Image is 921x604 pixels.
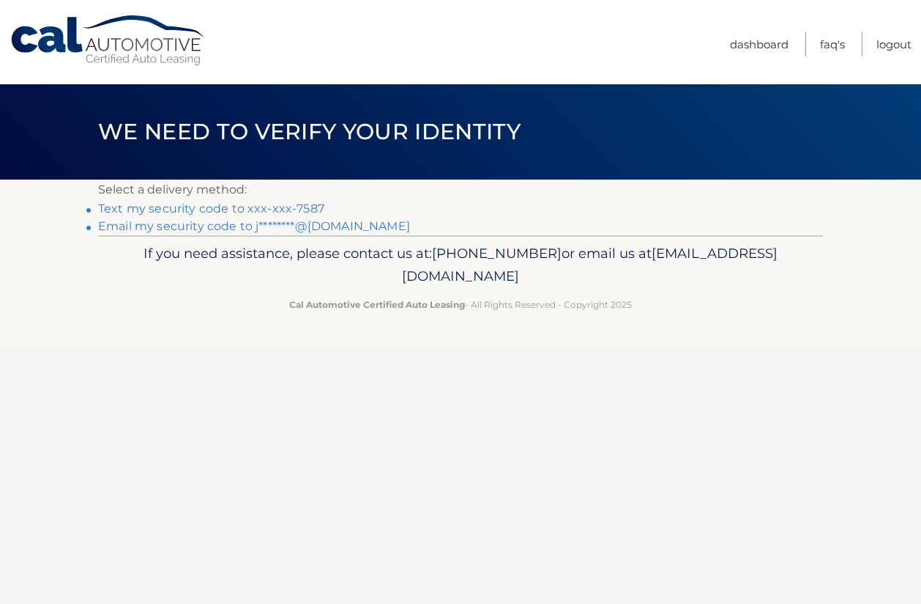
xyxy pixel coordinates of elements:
strong: Cal Automotive Certified Auto Leasing [289,299,465,310]
a: Text my security code to xxx-xxx-7587 [98,202,324,216]
a: Dashboard [730,32,788,56]
span: [PHONE_NUMBER] [432,245,562,262]
span: We need to verify your identity [98,118,521,145]
p: - All Rights Reserved - Copyright 2025 [108,297,813,312]
a: Email my security code to j********@[DOMAIN_NAME] [98,219,410,233]
a: Cal Automotive [10,15,207,67]
p: Select a delivery method: [98,180,823,200]
a: Logout [876,32,911,56]
p: If you need assistance, please contact us at: or email us at [108,242,813,289]
a: FAQ's [820,32,845,56]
